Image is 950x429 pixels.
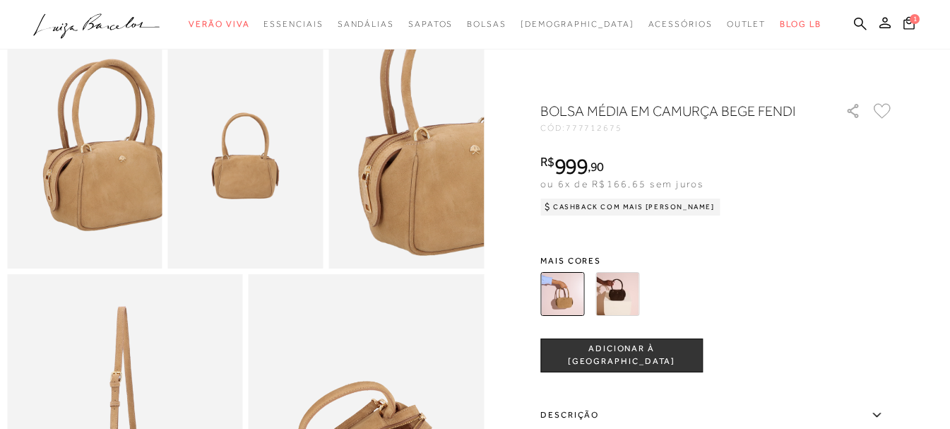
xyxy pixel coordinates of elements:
a: categoryNavScreenReaderText [727,11,766,37]
span: Sapatos [408,19,453,29]
span: Acessórios [648,19,713,29]
span: Essenciais [263,19,323,29]
img: image [328,35,484,269]
a: categoryNavScreenReaderText [467,11,506,37]
span: 777712675 [566,123,622,133]
img: image [168,35,323,269]
span: Bolsas [467,19,506,29]
span: ou 6x de R$166,65 sem juros [540,178,703,189]
i: , [588,160,604,173]
a: categoryNavScreenReaderText [263,11,323,37]
img: BOLSA MÉDIA EM CAMURÇA BEGE FENDI [540,272,584,316]
span: BLOG LB [780,19,821,29]
span: ADICIONAR À [GEOGRAPHIC_DATA] [541,343,702,368]
span: 1 [910,14,920,24]
a: categoryNavScreenReaderText [189,11,249,37]
h1: BOLSA MÉDIA EM CAMURÇA BEGE FENDI [540,101,805,121]
a: categoryNavScreenReaderText [648,11,713,37]
div: Cashback com Mais [PERSON_NAME] [540,199,720,216]
button: ADICIONAR À [GEOGRAPHIC_DATA] [540,339,703,372]
a: noSubCategoriesText [521,11,634,37]
a: categoryNavScreenReaderText [408,11,453,37]
i: R$ [540,155,554,168]
span: Mais cores [540,257,893,265]
img: BOLSA MÉDIA EM CAMURÇA CAFÉ [595,272,639,316]
button: 1 [899,16,919,35]
div: CÓD: [540,124,823,132]
a: BLOG LB [780,11,821,37]
span: Sandálias [338,19,394,29]
span: Outlet [727,19,766,29]
span: [DEMOGRAPHIC_DATA] [521,19,634,29]
span: 999 [554,153,588,179]
span: 90 [590,159,604,174]
span: Verão Viva [189,19,249,29]
a: categoryNavScreenReaderText [338,11,394,37]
